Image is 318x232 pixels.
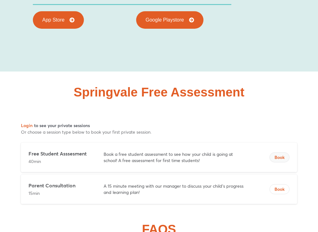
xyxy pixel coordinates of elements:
[33,11,84,29] a: App Store
[136,11,203,29] a: Google Playstore
[146,17,184,22] span: Google Playstore
[42,17,64,22] span: App Store
[74,86,244,98] h2: Springvale Free Assessment
[211,161,318,232] iframe: Chat Widget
